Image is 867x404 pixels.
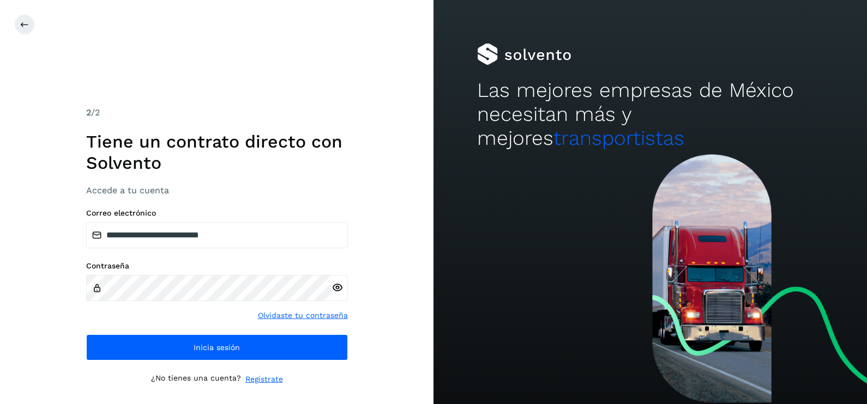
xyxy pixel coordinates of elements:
h2: Las mejores empresas de México necesitan más y mejores [477,78,824,151]
h1: Tiene un contrato directo con Solvento [86,131,348,173]
span: Inicia sesión [194,344,240,351]
span: 2 [86,107,91,118]
p: ¿No tienes una cuenta? [151,374,241,385]
label: Contraseña [86,261,348,271]
label: Correo electrónico [86,209,348,218]
div: /2 [86,106,348,119]
a: Regístrate [245,374,283,385]
button: Inicia sesión [86,334,348,360]
span: transportistas [553,126,684,150]
a: Olvidaste tu contraseña [258,310,348,321]
h3: Accede a tu cuenta [86,185,348,195]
